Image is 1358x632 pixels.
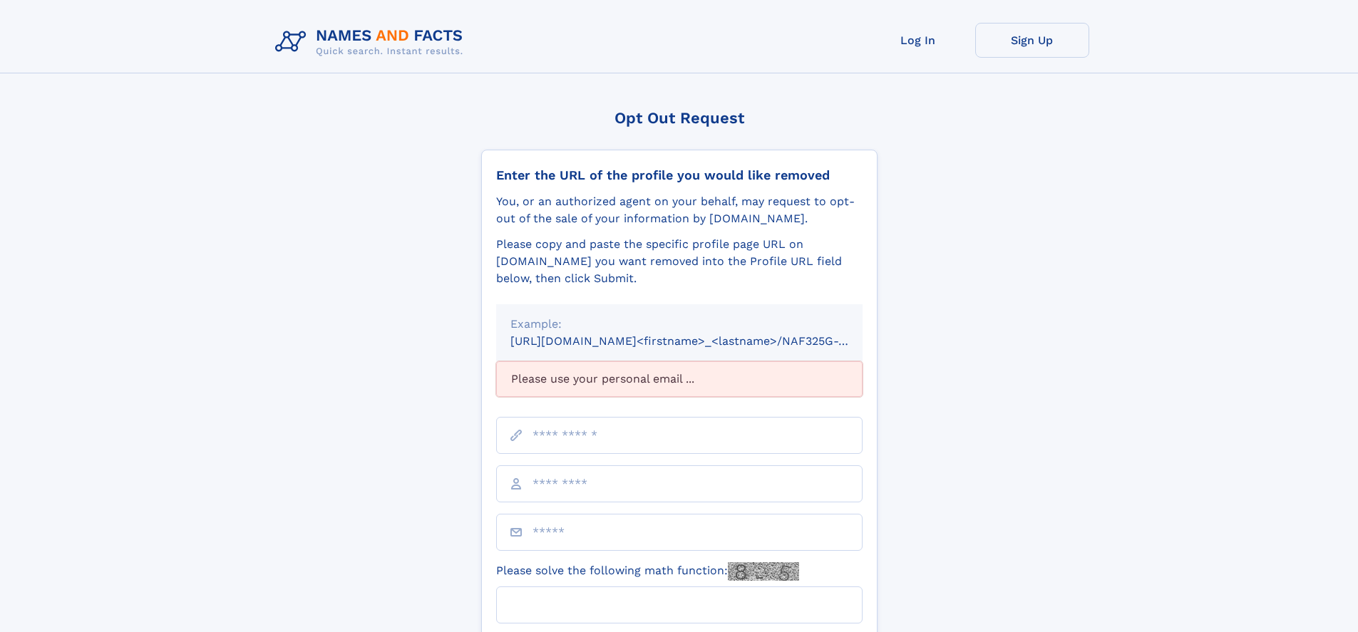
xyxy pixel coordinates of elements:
div: You, or an authorized agent on your behalf, may request to opt-out of the sale of your informatio... [496,193,863,227]
img: Logo Names and Facts [269,23,475,61]
div: Please use your personal email ... [496,361,863,397]
small: [URL][DOMAIN_NAME]<firstname>_<lastname>/NAF325G-xxxxxxxx [510,334,890,348]
a: Sign Up [975,23,1089,58]
div: Opt Out Request [481,109,878,127]
div: Enter the URL of the profile you would like removed [496,167,863,183]
label: Please solve the following math function: [496,562,799,581]
a: Log In [861,23,975,58]
div: Please copy and paste the specific profile page URL on [DOMAIN_NAME] you want removed into the Pr... [496,236,863,287]
div: Example: [510,316,848,333]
